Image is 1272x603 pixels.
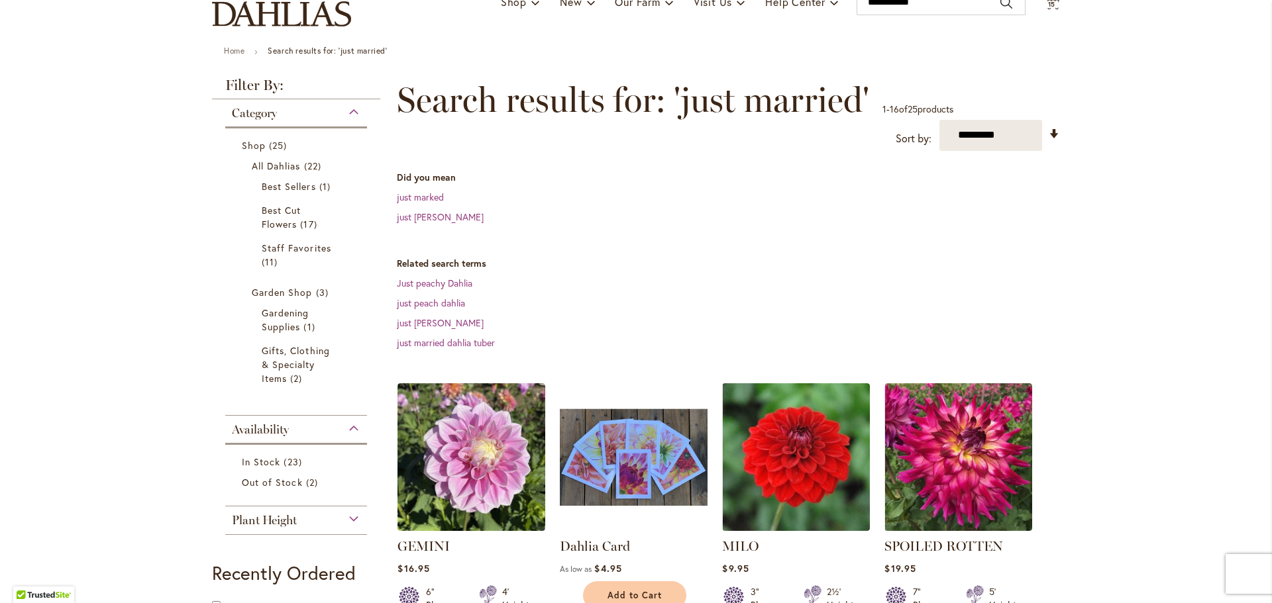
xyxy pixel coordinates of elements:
img: MILO [722,383,870,531]
span: In Stock [242,455,280,468]
span: $9.95 [722,562,749,575]
a: MILO [722,521,870,533]
a: Out of Stock 2 [242,475,354,489]
a: Just peachy Dahlia [397,277,472,289]
span: Add to Cart [608,590,662,601]
a: MILO [722,538,759,554]
span: Search results for: 'just married' [397,80,869,120]
img: GEMINI [397,383,545,531]
span: 3 [316,285,332,299]
span: Best Sellers [262,180,316,193]
a: SPOILED ROTTEN [884,521,1032,533]
a: Dahlia Card [560,538,630,554]
span: Best Cut Flowers [262,204,301,230]
a: SPOILED ROTTEN [884,538,1003,554]
img: Group shot of Dahlia Cards [560,383,708,531]
span: $4.95 [594,562,621,575]
a: Gifts, Clothing &amp; Specialty Items [262,344,334,385]
label: Sort by: [896,126,931,151]
strong: Filter By: [212,78,380,99]
span: 1 [319,179,334,193]
span: 11 [262,255,281,269]
span: 25 [908,103,918,115]
span: Staff Favorites [262,242,331,254]
a: Home [224,46,244,56]
span: 17 [300,217,320,231]
span: Plant Height [232,513,297,528]
span: 25 [269,138,290,152]
a: just [PERSON_NAME] [397,210,484,223]
a: In Stock 23 [242,455,354,469]
a: Gardening Supplies [262,306,334,334]
a: just married dahlia tuber [397,336,495,349]
a: GEMINI [397,521,545,533]
span: As low as [560,564,592,574]
strong: Search results for: 'just married' [268,46,387,56]
span: $19.95 [884,562,916,575]
p: - of products [882,99,953,120]
span: 23 [284,455,305,469]
a: just [PERSON_NAME] [397,316,484,329]
a: just marked [397,191,444,203]
span: 1 [303,320,318,334]
img: SPOILED ROTTEN [884,383,1032,531]
span: Category [232,106,277,120]
a: Garden Shop [252,285,344,299]
span: All Dahlias [252,160,301,172]
a: Best Cut Flowers [262,203,334,231]
span: 1 [882,103,886,115]
span: 2 [290,371,305,385]
dt: Related search terms [397,257,1060,270]
dt: Did you mean [397,171,1060,184]
a: Group shot of Dahlia Cards [560,521,708,533]
iframe: Launch Accessibility Center [10,556,47,593]
span: Gifts, Clothing & Specialty Items [262,344,330,385]
span: Availability [232,422,289,437]
a: Shop [242,138,354,152]
a: Staff Favorites [262,241,334,269]
span: Gardening Supplies [262,306,309,333]
span: $16.95 [397,562,429,575]
span: 22 [304,159,325,173]
span: Shop [242,139,266,152]
a: GEMINI [397,538,450,554]
strong: Recently Ordered [212,561,356,585]
span: Garden Shop [252,286,313,299]
a: All Dahlias [252,159,344,173]
span: 16 [890,103,899,115]
a: just peach dahlia [397,297,465,309]
a: Best Sellers [262,179,334,193]
span: Out of Stock [242,476,303,488]
span: 2 [306,475,321,489]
